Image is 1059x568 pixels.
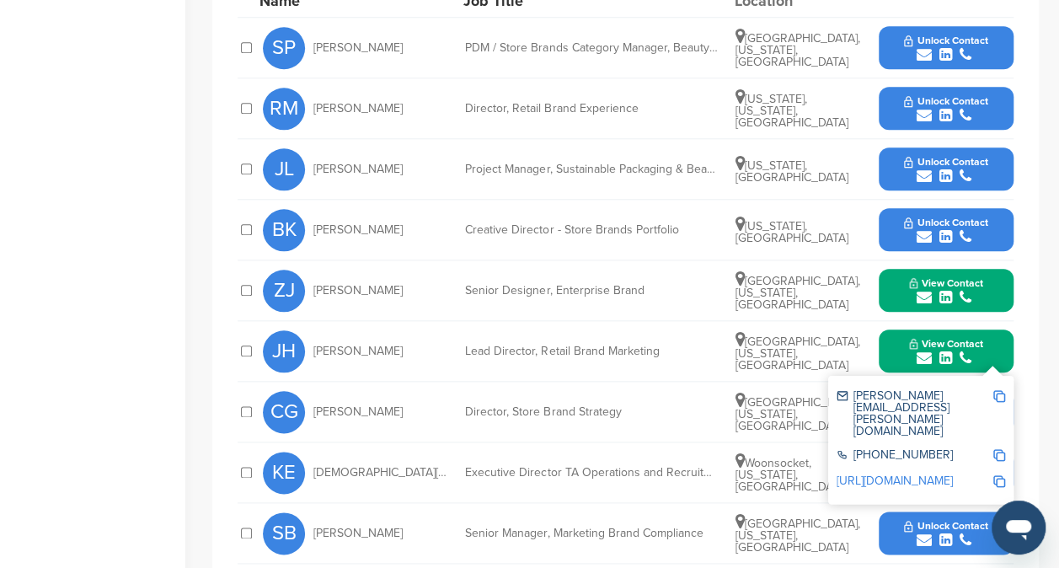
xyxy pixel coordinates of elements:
span: [GEOGRAPHIC_DATA], [US_STATE], [GEOGRAPHIC_DATA] [735,395,860,433]
span: Unlock Contact [904,35,987,46]
span: [PERSON_NAME] [313,163,403,175]
span: [GEOGRAPHIC_DATA], [US_STATE], [GEOGRAPHIC_DATA] [735,517,860,555]
img: Copy [993,475,1005,487]
span: Unlock Contact [904,95,987,107]
button: Unlock Contact [884,83,1008,134]
div: Creative Director - Store Brands Portfolio [465,224,718,236]
div: [PERSON_NAME][EMAIL_ADDRESS][PERSON_NAME][DOMAIN_NAME] [837,390,992,437]
span: BK [263,209,305,251]
span: Unlock Contact [904,217,987,228]
span: [PERSON_NAME] [313,285,403,297]
span: Unlock Contact [904,520,987,532]
span: [PERSON_NAME] [313,103,403,115]
span: Unlock Contact [904,156,987,168]
button: Unlock Contact [884,23,1008,73]
span: JL [263,148,305,190]
button: View Contact [889,265,1003,316]
div: Project Manager, Sustainable Packaging & Beauty Brands, Store Brands Portfolio [465,163,718,175]
span: [PERSON_NAME] [313,42,403,54]
img: Copy [993,449,1005,461]
span: [US_STATE], [GEOGRAPHIC_DATA] [735,158,848,185]
button: Unlock Contact [884,508,1008,559]
span: [GEOGRAPHIC_DATA], [US_STATE], [GEOGRAPHIC_DATA] [735,335,860,372]
span: [US_STATE], [US_STATE], [GEOGRAPHIC_DATA] [735,92,848,130]
span: ZJ [263,270,305,312]
a: [URL][DOMAIN_NAME] [837,474,953,488]
span: [GEOGRAPHIC_DATA], [US_STATE], [GEOGRAPHIC_DATA] [735,274,860,312]
div: [PHONE_NUMBER] [837,449,992,464]
span: [PERSON_NAME] [313,406,403,418]
button: View Contact [889,326,1003,377]
span: [PERSON_NAME] [313,346,403,357]
div: Senior Manager, Marketing Brand Compliance [465,528,718,539]
div: Director, Store Brand Strategy [465,406,718,418]
button: Unlock Contact [884,144,1008,195]
span: KE [263,452,305,494]
iframe: Button to launch messaging window [992,501,1046,555]
button: Unlock Contact [884,205,1008,255]
span: [GEOGRAPHIC_DATA], [US_STATE], [GEOGRAPHIC_DATA] [735,31,860,69]
span: [DEMOGRAPHIC_DATA][PERSON_NAME] [313,467,448,479]
span: SB [263,512,305,555]
div: Senior Designer, Enterprise Brand [465,285,718,297]
span: [PERSON_NAME] [313,528,403,539]
div: Executive Director TA Operations and Recruitment Brand Marketing [465,467,718,479]
span: CG [263,391,305,433]
span: View Contact [909,338,983,350]
div: Director, Retail Brand Experience [465,103,718,115]
span: [US_STATE], [GEOGRAPHIC_DATA] [735,219,848,245]
span: JH [263,330,305,372]
div: PDM / Store Brands Category Manager, Beauty & Personal Care [465,42,718,54]
span: Woonsocket, [US_STATE], [GEOGRAPHIC_DATA] [735,456,848,494]
img: Copy [993,390,1005,402]
span: SP [263,27,305,69]
span: RM [263,88,305,130]
div: Lead Director, Retail Brand Marketing [465,346,718,357]
span: View Contact [909,277,983,289]
span: [PERSON_NAME] [313,224,403,236]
